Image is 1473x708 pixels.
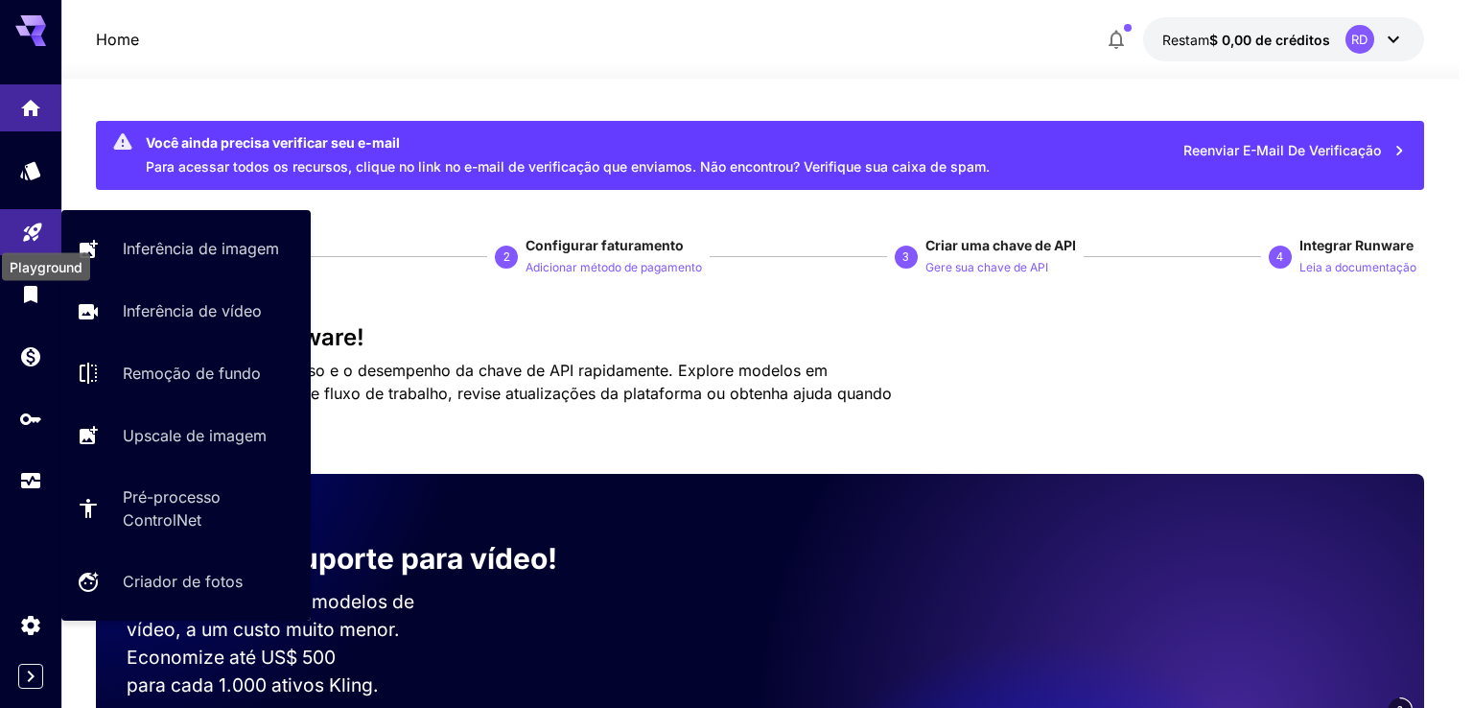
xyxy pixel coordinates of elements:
div: Chaves de API [19,407,42,431]
a: Inferência de vídeo [61,288,311,335]
p: Home [96,28,139,51]
div: Playground [2,253,90,281]
div: Parque infantil [21,214,44,238]
a: Inferência de imagem [61,225,311,272]
font: Agora com suporte para vídeo! [127,541,557,576]
button: Expandir barra lateral [18,664,43,689]
font: 2 [503,250,510,264]
div: Uso [19,469,42,493]
font: Criar uma chave de API [925,237,1076,253]
font: Integrar Runware [1299,237,1414,253]
a: Remoção de fundo [61,350,311,397]
a: Criador de fotos [61,558,311,605]
div: Configurações [19,613,42,637]
font: Você ainda precisa verificar seu e-mail [146,134,400,151]
button: $ 0,00 [1143,17,1424,61]
font: Adicionar método de pagamento [526,260,702,274]
font: $ 0,00 de créditos [1209,32,1330,48]
a: Pré-processo ControlNet [61,474,311,543]
div: Biblioteca [19,282,42,306]
font: Restam [1162,32,1209,48]
div: Carteira [19,344,42,368]
font: RD [1351,32,1368,47]
font: Para acessar todos os recursos, clique no link no e-mail de verificação que enviamos. Não encontr... [146,158,990,175]
a: Upscale de imagem [61,412,311,459]
div: Modelos [19,153,42,177]
nav: migalha de pão [96,28,139,51]
font: Inferência de vídeo [123,301,262,320]
font: 3 [902,250,909,264]
font: Upscale de imagem [123,426,267,445]
font: Pré-processo ControlNet [123,487,221,530]
font: Confira suas estatísticas de uso e o desempenho da chave de API rapidamente. Explore modelos em d... [96,361,892,426]
font: Reenviar e-mail de verificação [1183,142,1381,158]
font: Configurar faturamento [526,237,684,253]
font: 4 [1276,250,1283,264]
font: Economize até US$ 500 para cada 1.000 ativos Kling. [127,646,379,696]
font: Inferência de imagem [123,239,279,258]
div: Lar [19,90,42,114]
font: Criador de fotos [123,572,243,591]
div: $ 0,00 [1162,30,1330,50]
font: Gere sua chave de API [925,260,1048,274]
font: Leia a documentação [1299,260,1416,274]
font: Remoção de fundo [123,364,261,383]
